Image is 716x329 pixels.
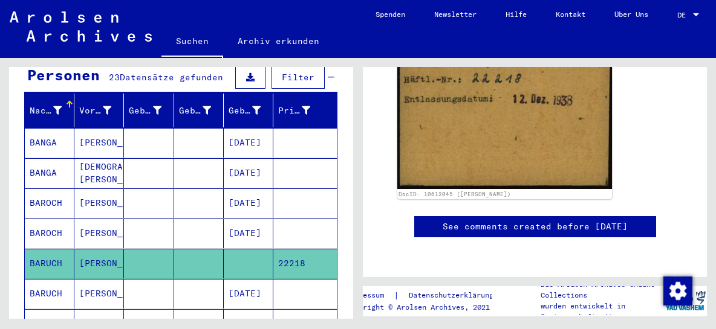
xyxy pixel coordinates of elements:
div: Nachname [30,101,77,120]
img: Arolsen_neg.svg [10,11,152,42]
mat-cell: [PERSON_NAME] [74,188,124,218]
a: Datenschutzerklärung [399,289,508,302]
button: Filter [272,66,325,89]
div: Vorname [79,101,126,120]
p: Copyright © Arolsen Archives, 2021 [346,302,508,313]
mat-cell: [DATE] [224,128,273,158]
div: Nachname [30,104,62,117]
a: See comments created before [DATE] [443,220,628,233]
mat-cell: [DATE] [224,219,273,248]
div: | [346,289,508,302]
a: Suchen [161,27,223,58]
a: DocID: 10612045 ([PERSON_NAME]) [399,191,511,197]
div: Geburtsdatum [229,101,276,120]
div: Geburtsname [129,104,161,117]
div: Prisoner # [278,104,310,117]
div: Prisoner # [278,101,325,120]
a: Archiv erkunden [223,27,334,56]
span: Datensätze gefunden [120,72,223,83]
mat-cell: [DEMOGRAPHIC_DATA][PERSON_NAME] [74,158,124,188]
mat-header-cell: Vorname [74,94,124,127]
mat-header-cell: Nachname [25,94,74,127]
div: Geburtsdatum [229,104,261,117]
mat-header-cell: Geburtsname [124,94,174,127]
a: Impressum [346,289,394,302]
img: Zustimmung ändern [663,276,692,305]
span: 23 [109,72,120,83]
mat-cell: BAROCH [25,219,74,248]
div: Geburtsname [129,101,176,120]
div: Geburt‏ [179,104,211,117]
mat-cell: 22218 [273,249,337,278]
div: Geburt‏ [179,101,226,120]
mat-cell: [PERSON_NAME] [74,249,124,278]
mat-cell: [PERSON_NAME] [74,279,124,308]
mat-header-cell: Prisoner # [273,94,337,127]
mat-cell: [PERSON_NAME] [74,219,124,248]
span: DE [677,11,691,19]
mat-cell: BARUCH [25,249,74,278]
mat-cell: BANGA [25,128,74,158]
span: Filter [282,72,314,83]
mat-cell: BANGA [25,158,74,188]
mat-header-cell: Geburt‏ [174,94,224,127]
div: Vorname [79,104,111,117]
mat-cell: [DATE] [224,188,273,218]
mat-cell: [DATE] [224,158,273,188]
mat-cell: BAROCH [25,188,74,218]
div: Zustimmung ändern [663,276,692,305]
mat-header-cell: Geburtsdatum [224,94,273,127]
p: wurden entwickelt in Partnerschaft mit [541,301,664,322]
p: Die Arolsen Archives Online-Collections [541,279,664,301]
img: 001.jpg [397,16,612,189]
mat-cell: [DATE] [224,279,273,308]
mat-cell: BARUCH [25,279,74,308]
mat-cell: [PERSON_NAME] [74,128,124,158]
div: Personen [27,64,100,86]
